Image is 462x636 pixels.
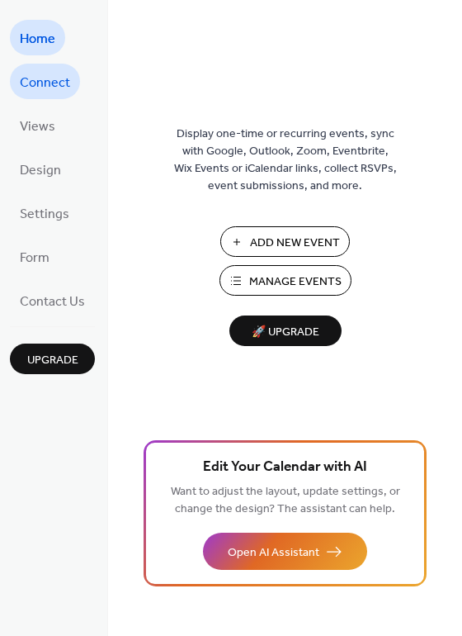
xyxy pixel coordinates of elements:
[203,456,367,479] span: Edit Your Calendar with AI
[10,239,59,274] a: Form
[220,226,350,257] button: Add New Event
[10,20,65,55] a: Home
[249,273,342,291] span: Manage Events
[10,64,80,99] a: Connect
[10,344,95,374] button: Upgrade
[219,265,351,296] button: Manage Events
[20,158,61,183] span: Design
[174,126,397,195] span: Display one-time or recurring events, sync with Google, Outlook, Zoom, Eventbrite, Wix Events or ...
[229,316,342,346] button: 🚀 Upgrade
[20,202,69,227] span: Settings
[20,70,70,96] span: Connect
[10,282,95,318] a: Contact Us
[20,289,85,315] span: Contact Us
[239,321,332,344] span: 🚀 Upgrade
[203,533,367,570] button: Open AI Assistant
[20,114,55,140] span: Views
[250,235,340,252] span: Add New Event
[27,352,78,369] span: Upgrade
[20,26,55,52] span: Home
[171,481,400,520] span: Want to adjust the layout, update settings, or change the design? The assistant can help.
[10,195,79,230] a: Settings
[228,544,319,562] span: Open AI Assistant
[10,151,71,187] a: Design
[10,107,65,143] a: Views
[20,245,49,271] span: Form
